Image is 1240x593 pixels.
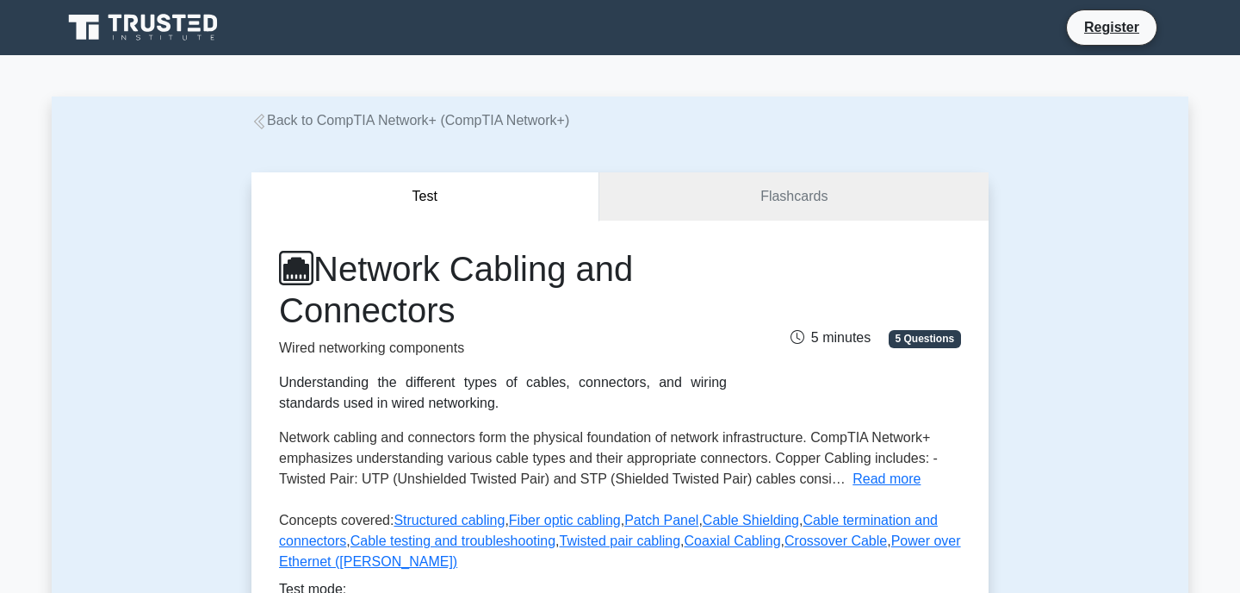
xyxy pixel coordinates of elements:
[509,513,621,527] a: Fiber optic cabling
[279,248,727,331] h1: Network Cabling and Connectors
[279,372,727,414] div: Understanding the different types of cables, connectors, and wiring standards used in wired netwo...
[784,534,887,548] a: Crossover Cable
[350,534,555,548] a: Cable testing and troubleshooting
[560,534,681,548] a: Twisted pair cabling
[279,430,938,486] span: Network cabling and connectors form the physical foundation of network infrastructure. CompTIA Ne...
[703,513,799,527] a: Cable Shielding
[685,534,781,548] a: Coaxial Cabling
[279,338,727,359] p: Wired networking components
[852,469,921,490] button: Read more
[889,330,961,347] span: 5 Questions
[1074,16,1150,38] a: Register
[790,330,871,345] span: 5 minutes
[251,172,599,222] button: Test
[624,513,698,527] a: Patch Panel
[599,172,989,222] a: Flashcards
[279,510,961,579] p: Concepts covered: , , , , , , , , ,
[251,113,569,128] a: Back to CompTIA Network+ (CompTIA Network+)
[279,534,961,569] a: Power over Ethernet ([PERSON_NAME])
[394,513,505,527] a: Structured cabling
